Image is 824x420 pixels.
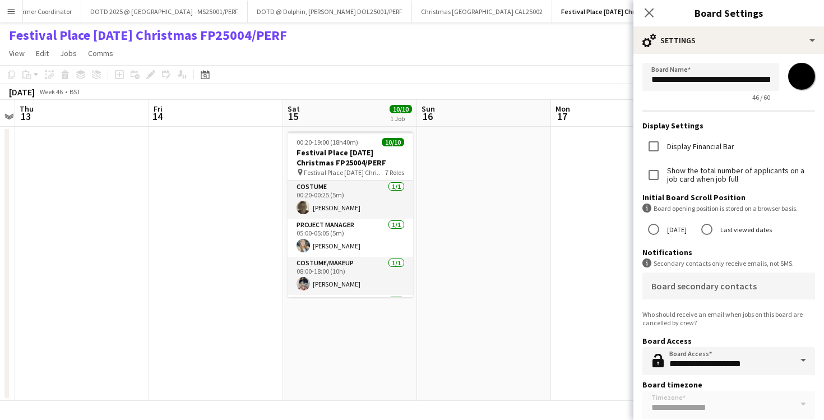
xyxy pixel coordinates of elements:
span: View [9,48,25,58]
button: Christmas [GEOGRAPHIC_DATA] CAL25002 [412,1,552,22]
span: 16 [420,110,435,123]
app-card-role: Band1/1 [288,295,413,333]
button: DOTD @ Dolphin, [PERSON_NAME] DOL25001/PERF [248,1,412,22]
span: 14 [152,110,163,123]
app-card-role: Project Manager1/105:00-05:05 (5m)[PERSON_NAME] [288,219,413,257]
label: Show the total number of applicants on a job card when job full [665,167,815,183]
span: 46 / 60 [743,93,779,101]
h3: Festival Place [DATE] Christmas FP25004/PERF [288,147,413,168]
a: Comms [84,46,118,61]
h3: Board Access [642,336,815,346]
h3: Board Settings [633,6,824,20]
span: 13 [18,110,34,123]
span: Comms [88,48,113,58]
div: [DATE] [9,86,35,98]
span: Thu [20,104,34,114]
span: Sat [288,104,300,114]
h1: Festival Place [DATE] Christmas FP25004/PERF [9,27,287,44]
div: BST [70,87,81,96]
a: Edit [31,46,53,61]
h3: Display Settings [642,121,815,131]
a: View [4,46,29,61]
span: Week 46 [37,87,65,96]
span: Mon [555,104,570,114]
div: Settings [633,27,824,54]
div: Who should receive an email when jobs on this board are cancelled by crew? [642,310,815,327]
h3: Notifications [642,247,815,257]
app-job-card: 00:20-19:00 (18h40m)10/10Festival Place [DATE] Christmas FP25004/PERF Festival Place [DATE] Chris... [288,131,413,297]
span: 10/10 [382,138,404,146]
span: Edit [36,48,49,58]
span: Fri [154,104,163,114]
label: [DATE] [665,221,687,238]
span: 15 [286,110,300,123]
a: Jobs [55,46,81,61]
div: 1 Job [390,114,411,123]
h3: Board timezone [642,380,815,390]
div: Board opening position is stored on a browser basis. [642,204,815,213]
button: Festival Place [DATE] Christmas FP25004/PERF [552,1,707,22]
span: Sun [422,104,435,114]
span: Festival Place [DATE] Christmas FP25004/PERF [304,168,385,177]
span: 00:20-19:00 (18h40m) [297,138,358,146]
app-card-role: Costume1/100:20-00:25 (5m)[PERSON_NAME] [288,181,413,219]
span: Jobs [60,48,77,58]
label: Display Financial Bar [665,142,734,151]
span: 17 [554,110,570,123]
label: Last viewed dates [718,221,772,238]
mat-label: Board secondary contacts [651,280,757,292]
div: Secondary contacts only receive emails, not SMS. [642,259,815,268]
span: 7 Roles [385,168,404,177]
h3: Initial Board Scroll Position [642,192,815,202]
button: DOTD 2025 @ [GEOGRAPHIC_DATA] - MS25001/PERF [81,1,248,22]
app-card-role: Costume/Makeup1/108:00-18:00 (10h)[PERSON_NAME] [288,257,413,295]
span: 10/10 [390,105,412,113]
